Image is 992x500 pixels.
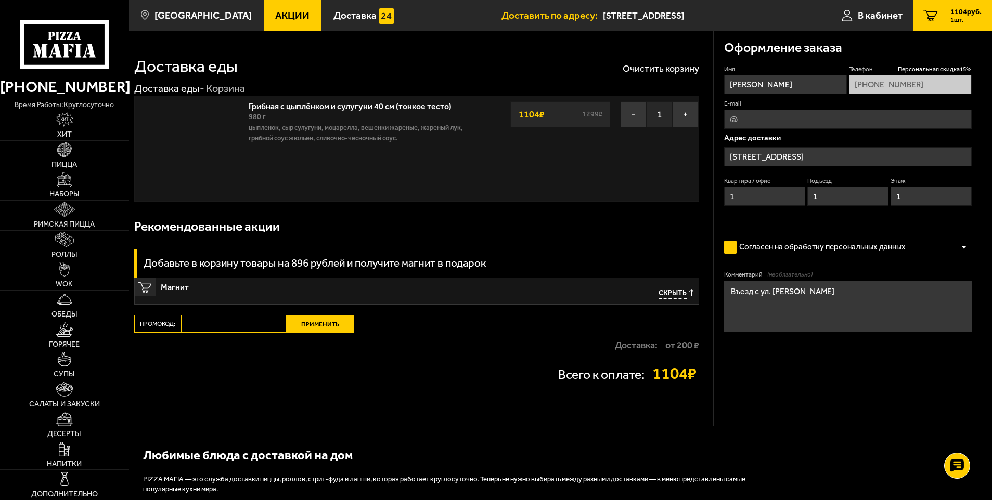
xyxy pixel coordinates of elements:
button: Применить [287,315,354,333]
span: WOK [56,281,73,288]
label: Комментарий [724,270,972,279]
span: Доставить по адресу: [501,10,603,20]
input: +7 ( [849,75,972,94]
span: 1 шт. [950,17,982,23]
p: PIZZA MAFIA — это служба доставки пиццы, роллов, стрит-фуда и лапши, которая работает круглосуточ... [143,475,767,494]
button: + [673,101,699,127]
span: Персональная скидка 15 % [898,65,972,74]
span: Горячее [49,341,80,348]
span: Скрыть [659,289,687,299]
strong: от 200 ₽ [665,340,699,350]
div: Корзина [206,82,245,96]
span: Напитки [47,460,82,468]
span: Римская пицца [34,221,95,228]
span: Акции [275,10,310,20]
b: Любимые блюда с доставкой на дом [143,448,353,463]
h3: Рекомендованные акции [134,220,280,233]
label: Подъезд [807,177,889,186]
span: Дополнительно [31,491,98,498]
span: Пицца [51,161,77,168]
span: Десерты [47,430,81,438]
label: Квартира / офис [724,177,806,186]
p: цыпленок, сыр сулугуни, моцарелла, вешенки жареные, жареный лук, грибной соус Жюльен, сливочно-че... [249,123,479,143]
button: Очистить корзину [623,64,699,73]
label: Телефон [849,65,972,74]
span: Супы [54,371,75,378]
label: E-mail [724,99,972,108]
span: Магнит [161,278,499,292]
h3: Добавьте в корзину товары на 896 рублей и получите магнит в подарок [144,258,486,269]
img: 15daf4d41897b9f0e9f617042186c801.svg [379,8,394,24]
span: [GEOGRAPHIC_DATA] [154,10,252,20]
a: Грибная с цыплёнком и сулугуни 40 см (тонкое тесто) [249,98,462,111]
input: Ваш адрес доставки [603,6,801,25]
span: 1 [647,101,673,127]
span: Салаты и закуски [29,401,100,408]
h3: Оформление заказа [724,42,842,55]
strong: 1104 ₽ [652,365,699,382]
span: 1104 руб. [950,8,982,16]
span: Роллы [51,251,78,258]
h1: Доставка еды [134,58,238,75]
div: 0 [129,31,713,426]
span: Обеды [51,311,78,318]
label: Имя [724,65,847,74]
input: Имя [724,75,847,94]
a: Доставка еды- [134,82,204,95]
span: Наборы [49,191,80,198]
span: В кабинет [858,10,903,20]
span: Хит [57,131,72,138]
span: Санкт-Петербург, проспект Энергетиков, 22Л [603,6,801,25]
strong: 1104 ₽ [516,104,547,124]
span: Доставка [333,10,377,20]
p: Всего к оплате: [558,369,645,381]
input: @ [724,110,972,129]
p: Адрес доставки [724,134,972,142]
p: Доставка: [615,340,658,350]
span: (необязательно) [767,270,813,279]
span: 980 г [249,112,266,121]
label: Промокод: [134,315,181,333]
label: Этаж [891,177,972,186]
button: Скрыть [659,289,693,299]
s: 1299 ₽ [581,111,604,118]
button: − [621,101,647,127]
label: Согласен на обработку персональных данных [724,237,917,258]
